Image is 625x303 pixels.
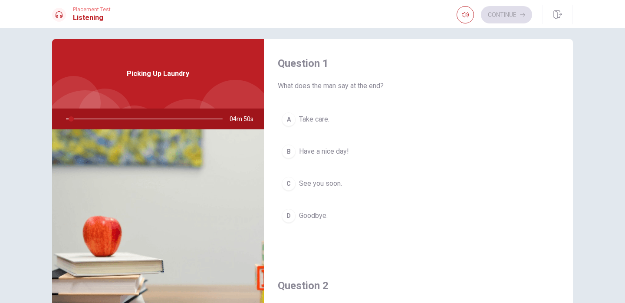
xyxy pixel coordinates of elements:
h4: Question 2 [278,279,559,293]
div: D [282,209,296,223]
h1: Listening [73,13,111,23]
span: Have a nice day! [299,146,349,157]
span: Goodbye. [299,211,328,221]
button: BHave a nice day! [278,141,559,162]
span: 04m 50s [230,109,260,129]
button: ATake care. [278,109,559,130]
span: Picking Up Laundry [127,69,189,79]
span: See you soon. [299,178,342,189]
h4: Question 1 [278,56,559,70]
button: DGoodbye. [278,205,559,227]
button: CSee you soon. [278,173,559,194]
span: What does the man say at the end? [278,81,559,91]
div: A [282,112,296,126]
span: Take care. [299,114,329,125]
div: C [282,177,296,191]
span: Placement Test [73,7,111,13]
div: B [282,145,296,158]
